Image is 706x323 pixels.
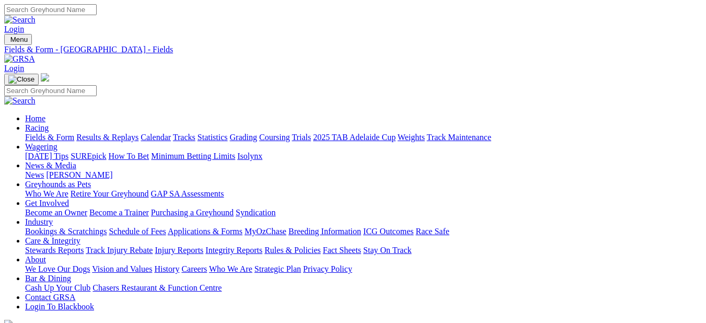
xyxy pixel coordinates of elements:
[288,227,361,236] a: Breeding Information
[173,133,195,142] a: Tracks
[25,199,69,207] a: Get Involved
[427,133,491,142] a: Track Maintenance
[92,283,222,292] a: Chasers Restaurant & Function Centre
[41,73,49,82] img: logo-grsa-white.png
[25,189,702,199] div: Greyhounds as Pets
[25,255,46,264] a: About
[236,208,275,217] a: Syndication
[25,274,71,283] a: Bar & Dining
[25,180,91,189] a: Greyhounds as Pets
[25,152,702,161] div: Wagering
[4,4,97,15] input: Search
[25,264,702,274] div: About
[109,152,149,160] a: How To Bet
[151,189,224,198] a: GAP SA Assessments
[8,75,34,84] img: Close
[25,170,702,180] div: News & Media
[323,246,361,255] a: Fact Sheets
[25,227,702,236] div: Industry
[363,246,411,255] a: Stay On Track
[230,133,257,142] a: Grading
[313,133,396,142] a: 2025 TAB Adelaide Cup
[71,189,149,198] a: Retire Your Greyhound
[25,227,107,236] a: Bookings & Scratchings
[46,170,112,179] a: [PERSON_NAME]
[25,161,76,170] a: News & Media
[25,123,49,132] a: Racing
[25,246,84,255] a: Stewards Reports
[4,15,36,25] img: Search
[92,264,152,273] a: Vision and Values
[398,133,425,142] a: Weights
[154,264,179,273] a: History
[168,227,242,236] a: Applications & Forms
[76,133,138,142] a: Results & Replays
[151,152,235,160] a: Minimum Betting Limits
[109,227,166,236] a: Schedule of Fees
[4,25,24,33] a: Login
[415,227,449,236] a: Race Safe
[25,236,80,245] a: Care & Integrity
[25,189,68,198] a: Who We Are
[25,283,90,292] a: Cash Up Your Club
[264,246,321,255] a: Rules & Policies
[25,302,94,311] a: Login To Blackbook
[25,170,44,179] a: News
[181,264,207,273] a: Careers
[259,133,290,142] a: Coursing
[209,264,252,273] a: Who We Are
[4,64,24,73] a: Login
[86,246,153,255] a: Track Injury Rebate
[151,208,234,217] a: Purchasing a Greyhound
[237,152,262,160] a: Isolynx
[25,217,53,226] a: Industry
[25,133,702,142] div: Racing
[4,96,36,106] img: Search
[25,293,75,302] a: Contact GRSA
[25,142,57,151] a: Wagering
[25,208,702,217] div: Get Involved
[205,246,262,255] a: Integrity Reports
[25,208,87,217] a: Become an Owner
[71,152,106,160] a: SUREpick
[25,152,68,160] a: [DATE] Tips
[4,85,97,96] input: Search
[254,264,301,273] a: Strategic Plan
[89,208,149,217] a: Become a Trainer
[245,227,286,236] a: MyOzChase
[4,34,32,45] button: Toggle navigation
[4,54,35,64] img: GRSA
[292,133,311,142] a: Trials
[25,114,45,123] a: Home
[303,264,352,273] a: Privacy Policy
[198,133,228,142] a: Statistics
[4,45,702,54] a: Fields & Form - [GEOGRAPHIC_DATA] - Fields
[4,74,39,85] button: Toggle navigation
[141,133,171,142] a: Calendar
[25,283,702,293] div: Bar & Dining
[25,264,90,273] a: We Love Our Dogs
[25,246,702,255] div: Care & Integrity
[25,133,74,142] a: Fields & Form
[10,36,28,43] span: Menu
[155,246,203,255] a: Injury Reports
[363,227,413,236] a: ICG Outcomes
